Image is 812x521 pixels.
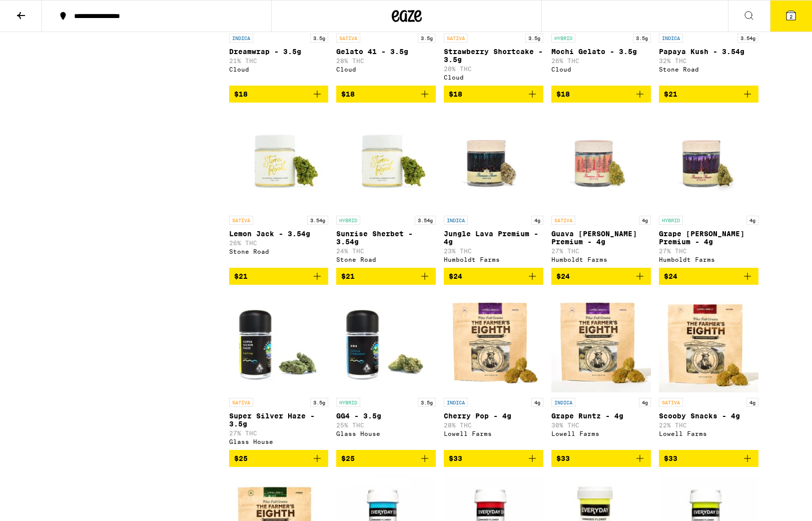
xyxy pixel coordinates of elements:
[746,216,758,225] p: 4g
[229,268,329,285] button: Add to bag
[229,438,329,445] div: Glass House
[639,398,651,407] p: 4g
[444,430,543,437] div: Lowell Farms
[659,230,758,246] p: Grape [PERSON_NAME] Premium - 4g
[229,66,329,73] div: Cloud
[531,398,543,407] p: 4g
[444,422,543,428] p: 28% THC
[418,34,436,43] p: 3.5g
[229,430,329,436] p: 27% THC
[336,111,436,211] img: Stone Road - Sunrise Sherbet - 3.54g
[551,430,651,437] div: Lowell Farms
[336,66,436,73] div: Cloud
[551,66,651,73] div: Cloud
[234,90,248,98] span: $18
[336,48,436,56] p: Gelato 41 - 3.5g
[444,66,543,72] p: 20% THC
[444,74,543,81] div: Cloud
[659,34,683,43] p: INDICA
[336,398,360,407] p: HYBRID
[659,256,758,263] div: Humboldt Farms
[336,34,360,43] p: SATIVA
[310,34,328,43] p: 3.5g
[659,58,758,64] p: 32% THC
[229,48,329,56] p: Dreamwrap - 3.5g
[664,90,677,98] span: $21
[229,398,253,407] p: SATIVA
[310,398,328,407] p: 3.5g
[336,58,436,64] p: 28% THC
[444,293,543,393] img: Lowell Farms - Cherry Pop - 4g
[659,48,758,56] p: Papaya Kush - 3.54g
[229,293,329,393] img: Glass House - Super Silver Haze - 3.5g
[444,248,543,254] p: 23% THC
[229,230,329,238] p: Lemon Jack - 3.54g
[444,111,543,211] img: Humboldt Farms - Jungle Lava Premium - 4g
[659,86,758,103] button: Add to bag
[551,450,651,467] button: Add to bag
[229,111,329,211] img: Stone Road - Lemon Jack - 3.54g
[341,272,355,280] span: $21
[444,256,543,263] div: Humboldt Farms
[659,450,758,467] button: Add to bag
[229,412,329,428] p: Super Silver Haze - 3.5g
[659,293,758,393] img: Lowell Farms - Scooby Snacks - 4g
[551,248,651,254] p: 27% THC
[444,412,543,420] p: Cherry Pop - 4g
[659,111,758,268] a: Open page for Grape Runtz Premium - 4g from Humboldt Farms
[659,293,758,450] a: Open page for Scooby Snacks - 4g from Lowell Farms
[336,230,436,246] p: Sunrise Sherbet - 3.54g
[770,1,812,32] button: 2
[341,454,355,462] span: $25
[234,454,248,462] span: $25
[449,272,462,280] span: $24
[336,216,360,225] p: HYBRID
[556,90,570,98] span: $18
[444,48,543,64] p: Strawberry Shortcake - 3.5g
[551,398,575,407] p: INDICA
[551,293,651,393] img: Lowell Farms - Grape Runtz - 4g
[556,272,570,280] span: $24
[336,268,436,285] button: Add to bag
[444,111,543,268] a: Open page for Jungle Lava Premium - 4g from Humboldt Farms
[444,34,468,43] p: SATIVA
[664,454,677,462] span: $33
[229,58,329,64] p: 21% THC
[229,86,329,103] button: Add to bag
[551,268,651,285] button: Add to bag
[229,240,329,246] p: 26% THC
[336,430,436,437] div: Glass House
[659,216,683,225] p: HYBRID
[336,293,436,450] a: Open page for GG4 - 3.5g from Glass House
[444,86,543,103] button: Add to bag
[229,111,329,268] a: Open page for Lemon Jack - 3.54g from Stone Road
[659,398,683,407] p: SATIVA
[229,248,329,255] div: Stone Road
[639,216,651,225] p: 4g
[556,454,570,462] span: $33
[336,256,436,263] div: Stone Road
[789,14,792,20] span: 2
[336,412,436,420] p: GG4 - 3.5g
[551,230,651,246] p: Guava [PERSON_NAME] Premium - 4g
[336,422,436,428] p: 25% THC
[444,398,468,407] p: INDICA
[229,34,253,43] p: INDICA
[746,398,758,407] p: 4g
[229,450,329,467] button: Add to bag
[551,111,651,268] a: Open page for Guava Mintz Premium - 4g from Humboldt Farms
[336,293,436,393] img: Glass House - GG4 - 3.5g
[737,34,758,43] p: 3.54g
[444,230,543,246] p: Jungle Lava Premium - 4g
[341,90,355,98] span: $18
[551,34,575,43] p: HYBRID
[336,86,436,103] button: Add to bag
[633,34,651,43] p: 3.5g
[418,398,436,407] p: 3.5g
[664,272,677,280] span: $24
[336,248,436,254] p: 24% THC
[551,111,651,211] img: Humboldt Farms - Guava Mintz Premium - 4g
[415,216,436,225] p: 3.54g
[551,86,651,103] button: Add to bag
[531,216,543,225] p: 4g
